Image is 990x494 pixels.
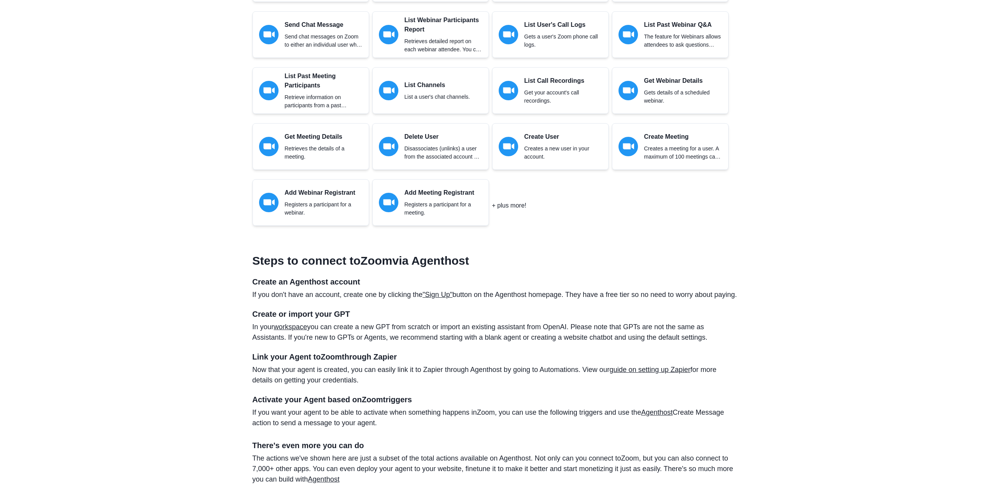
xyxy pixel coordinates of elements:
p: Registers a participant for a meeting. [405,201,482,217]
h4: Create an Agenthost account [252,277,738,286]
p: List Webinar Participants Report [405,16,482,34]
h4: There's even more you can do [252,441,738,450]
p: Creates a meeting for a user. A maximum of 100 meetings can be created for a user in a day. [644,145,722,161]
img: Zoom logo [499,25,518,44]
p: Get Webinar Details [644,76,722,86]
p: Get Meeting Details [285,132,363,141]
p: List Call Recordings [524,76,602,86]
img: Zoom logo [619,137,638,156]
a: Agenthost [308,475,340,483]
p: Add Meeting Registrant [405,188,482,197]
p: Add Webinar Registrant [285,188,363,197]
p: Create User [524,132,602,141]
p: If you want your agent to be able to activate when something happens in Zoom , you can use the fo... [252,407,738,428]
p: Gets a user's Zoom phone call logs. [524,33,602,49]
p: List Channels [405,80,470,90]
h3: Steps to connect to Zoom via Agenthost [252,254,738,268]
a: guide on setting up Zapier [610,366,690,374]
img: Zoom logo [259,81,279,100]
img: Zoom logo [619,25,638,44]
p: Creates a new user in your account. [524,145,602,161]
img: Zoom logo [259,25,279,44]
img: Zoom logo [379,25,398,44]
p: List Past Webinar Q&A [644,20,722,30]
p: Registers a participant for a webinar. [285,201,363,217]
p: The feature for Webinars allows attendees to ask questions during the Webinar and for the panelis... [644,33,722,49]
p: Get your account's call recordings. [524,89,602,105]
p: Now that your agent is created, you can easily link it to Zapier through Agenthost by going to Au... [252,365,738,386]
img: Zoom logo [379,193,398,212]
p: Retrieves the details of a meeting. [285,145,363,161]
p: List Past Meeting Participants [285,72,363,90]
p: Delete User [405,132,482,141]
h4: Create or import your GPT [252,309,738,319]
img: Zoom logo [379,137,398,156]
a: "Sign Up" [422,291,452,298]
p: List User's Call Logs [524,20,602,30]
p: In your you can create a new GPT from scratch or import an existing assistant from OpenAI. Please... [252,322,738,343]
img: Zoom logo [379,81,398,100]
p: Disassociates (unlinks) a user from the associated account or permanently deletes a user. [405,145,482,161]
a: workspace [274,323,307,331]
p: The actions we've shown here are just a subset of the total actions available on Agenthost. Not o... [252,453,738,485]
p: Send chat messages on Zoom to either an individual user who is in your contact list or to a of wh... [285,33,363,49]
p: Retrieves detailed report on each webinar attendee. You can get webinar participant reports for t... [405,37,482,54]
a: Agenthost [641,408,673,416]
h4: Activate your Agent based on Zoom triggers [252,395,738,404]
h4: Link your Agent to Zoom through Zapier [252,352,738,361]
p: If you don't have an account, create one by clicking the button on the Agenthost homepage. They h... [252,290,738,300]
img: Zoom logo [499,137,518,156]
img: Zoom logo [619,81,638,100]
p: Create Meeting [644,132,722,141]
img: Zoom logo [259,137,279,156]
img: Zoom logo [499,81,518,100]
p: List a user's chat channels. [405,93,470,101]
img: Zoom logo [259,193,279,212]
p: Gets details of a scheduled webinar. [644,89,722,105]
p: + plus more! [492,201,526,210]
p: Send Chat Message [285,20,363,30]
p: Retrieve information on participants from a past meeting. [285,93,363,110]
